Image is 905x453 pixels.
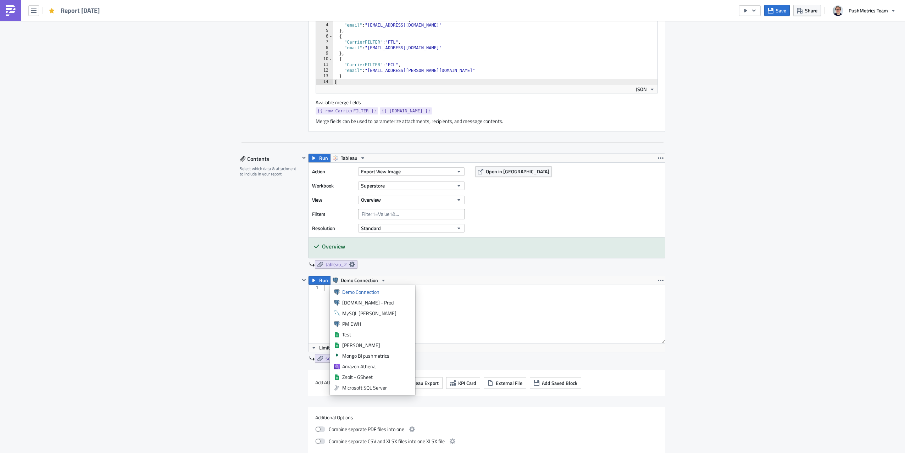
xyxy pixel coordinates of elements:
[446,377,480,389] button: KPI Card
[342,374,411,381] div: Zsolt - GSheet
[315,354,356,363] a: sql_1.csv
[312,195,355,205] label: View
[342,384,411,391] div: Microsoft SQL Server
[316,39,333,45] div: 7
[486,168,549,175] span: Open in [GEOGRAPHIC_DATA]
[358,224,465,233] button: Standard
[316,62,333,68] div: 11
[319,276,328,285] span: Run
[496,379,522,387] span: External File
[322,244,660,249] h5: Overview
[358,196,465,204] button: Overview
[341,276,378,285] span: Demo Connection
[316,73,333,79] div: 13
[326,355,346,362] span: sql_1.csv
[342,299,411,306] div: [DOMAIN_NAME] - Prod
[832,5,844,17] img: Avatar
[776,7,786,14] span: Save
[849,7,888,14] span: PushMetrics Team
[361,168,401,175] span: Export View Image
[316,45,333,51] div: 8
[316,118,658,124] div: Merge fields can be used to parameterize attachments, recipients, and message contents.
[240,153,300,164] div: Contents
[316,51,333,56] div: 9
[240,166,300,177] div: Select which data & attachment to include in your report.
[312,166,355,177] label: Action
[484,377,526,389] button: External File
[542,379,577,387] span: Add Saved Block
[342,289,411,296] div: Demo Connection
[312,223,355,234] label: Resolution
[316,34,333,39] div: 6
[317,107,376,114] span: {{ row.CarrierFILTER }}
[329,425,404,434] span: Combine separate PDF files into one
[3,3,339,9] body: Rich Text Area. Press ALT-0 for help.
[312,209,355,219] label: Filters
[395,377,443,389] button: Tableau Export
[633,85,657,94] button: JSON
[342,342,411,349] div: [PERSON_NAME]
[358,181,465,190] button: Superstore
[342,320,411,328] div: PM DWH
[326,261,347,268] span: tableau_2
[309,285,323,291] div: 1
[793,5,821,16] button: Share
[358,167,465,176] button: Export View Image
[458,379,476,387] span: KPI Card
[636,85,647,93] span: JSON
[315,414,658,421] label: Additional Options
[805,7,817,14] span: Share
[309,343,345,352] button: Limit 1000
[330,154,368,162] button: Tableau
[330,276,389,285] button: Demo Connection
[475,166,552,177] button: Open in [GEOGRAPHIC_DATA]
[61,6,100,15] span: Report [DATE]
[341,154,357,162] span: Tableau
[358,209,465,219] input: Filter1=Value1&...
[380,107,432,114] a: {{ [DOMAIN_NAME] }}
[316,79,333,85] div: 14
[764,5,790,16] button: Save
[361,182,385,189] span: Superstore
[315,260,357,269] a: tableau_2
[329,437,445,446] span: Combine separate CSV and XLSX files into one XLSX file
[300,153,308,162] button: Hide content
[319,154,328,162] span: Run
[315,377,349,388] label: Add Attachment
[342,363,411,370] div: Amazon Athena
[316,107,378,114] a: {{ row.CarrierFILTER }}
[3,3,339,9] p: test
[312,180,355,191] label: Workbook
[5,5,16,16] img: PushMetrics
[342,352,411,359] div: Mongo BI pushmetrics
[342,310,411,317] div: MySQL [PERSON_NAME]
[361,224,381,232] span: Standard
[309,276,331,285] button: Run
[530,377,581,389] button: Add Saved Block
[407,379,439,387] span: Tableau Export
[828,3,900,18] button: PushMetrics Team
[361,196,381,203] span: Overview
[316,56,333,62] div: 10
[316,22,333,28] div: 4
[316,68,333,73] div: 12
[309,154,331,162] button: Run
[300,276,308,284] button: Hide content
[316,28,333,34] div: 5
[382,107,430,114] span: {{ [DOMAIN_NAME] }}
[342,331,411,338] div: Test
[316,99,369,106] label: Available merge fields
[319,344,342,351] span: Limit 1000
